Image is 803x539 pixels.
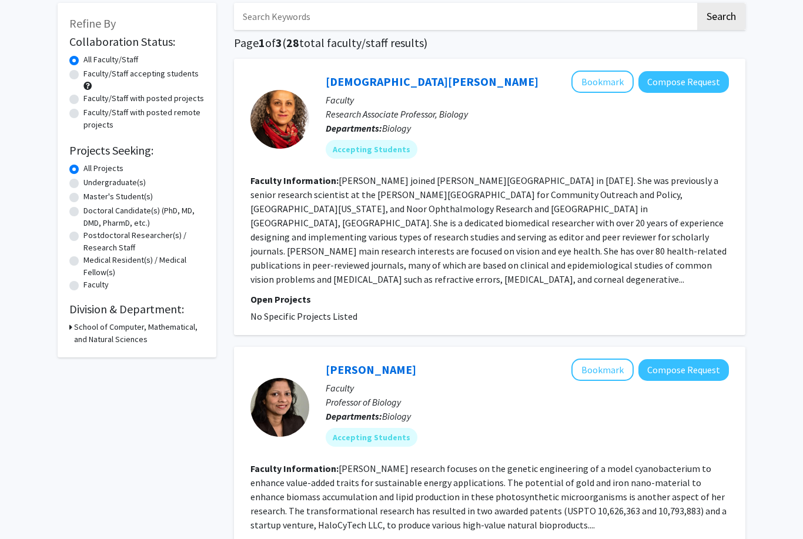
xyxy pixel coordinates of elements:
button: Compose Request to Shiva Mehravaran [638,71,729,93]
button: Add Viji Sitther to Bookmarks [571,359,634,381]
button: Search [697,3,745,30]
label: Faculty/Staff with posted remote projects [83,106,205,131]
label: Faculty [83,279,109,291]
span: 28 [286,35,299,50]
label: All Projects [83,162,123,175]
h3: School of Computer, Mathematical, and Natural Sciences [74,321,205,346]
p: Faculty [326,93,729,107]
label: Faculty/Staff with posted projects [83,92,204,105]
label: Master's Student(s) [83,190,153,203]
h2: Collaboration Status: [69,35,205,49]
button: Compose Request to Viji Sitther [638,359,729,381]
iframe: Chat [9,486,50,530]
b: Faculty Information: [250,175,339,186]
span: Refine By [69,16,116,31]
b: Faculty Information: [250,463,339,474]
span: Biology [382,410,411,422]
p: Faculty [326,381,729,395]
h2: Projects Seeking: [69,143,205,158]
label: Postdoctoral Researcher(s) / Research Staff [83,229,205,254]
p: Professor of Biology [326,395,729,409]
b: Departments: [326,122,382,134]
label: All Faculty/Staff [83,53,138,66]
span: 1 [259,35,265,50]
b: Departments: [326,410,382,422]
button: Add Shiva Mehravaran to Bookmarks [571,71,634,93]
label: Faculty/Staff accepting students [83,68,199,80]
h1: Page of ( total faculty/staff results) [234,36,745,50]
a: [PERSON_NAME] [326,362,416,377]
label: Medical Resident(s) / Medical Fellow(s) [83,254,205,279]
p: Open Projects [250,292,729,306]
mat-chip: Accepting Students [326,428,417,447]
span: 3 [276,35,282,50]
h2: Division & Department: [69,302,205,316]
p: Research Associate Professor, Biology [326,107,729,121]
span: Biology [382,122,411,134]
label: Undergraduate(s) [83,176,146,189]
span: No Specific Projects Listed [250,310,357,322]
mat-chip: Accepting Students [326,140,417,159]
fg-read-more: [PERSON_NAME] research focuses on the genetic engineering of a model cyanobacterium to enhance va... [250,463,727,531]
label: Doctoral Candidate(s) (PhD, MD, DMD, PharmD, etc.) [83,205,205,229]
a: [DEMOGRAPHIC_DATA][PERSON_NAME] [326,74,538,89]
input: Search Keywords [234,3,695,30]
fg-read-more: [PERSON_NAME] joined [PERSON_NAME][GEOGRAPHIC_DATA] in [DATE]. She was previously a senior resear... [250,175,727,285]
